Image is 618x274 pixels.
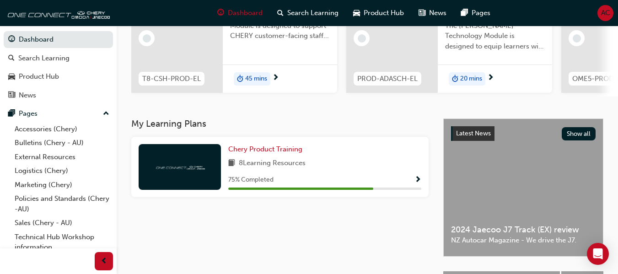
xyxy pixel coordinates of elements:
a: Chery Product Training [228,144,306,155]
span: Chery Product Training [228,145,302,153]
span: duration-icon [452,73,458,85]
span: Show Progress [414,176,421,184]
a: Product Hub [4,68,113,85]
span: news-icon [8,91,15,100]
div: Pages [19,108,38,119]
h3: My Learning Plans [131,118,429,129]
span: learningRecordVerb_NONE-icon [573,34,581,43]
a: guage-iconDashboard [210,4,270,22]
span: book-icon [228,158,235,169]
div: News [19,90,36,101]
span: up-icon [103,108,109,120]
a: Latest NewsShow all2024 Jaecoo J7 Track (EX) reviewNZ Autocar Magazine - We drive the J7. [443,118,603,257]
a: pages-iconPages [454,4,498,22]
span: learningRecordVerb_NONE-icon [358,34,366,43]
span: Pages [472,8,490,18]
a: Marketing (Chery) [11,178,113,192]
span: 2024 Jaecoo J7 Track (EX) review [451,225,596,235]
img: oneconnect [155,162,205,171]
a: News [4,87,113,104]
button: AC [597,5,613,21]
span: pages-icon [461,7,468,19]
span: The [PERSON_NAME] Technology Module is designed to equip learners with essential knowledge about ... [445,21,545,52]
a: Dashboard [4,31,113,48]
span: car-icon [353,7,360,19]
a: news-iconNews [411,4,454,22]
span: Latest News [456,129,491,137]
span: news-icon [419,7,425,19]
span: Search Learning [287,8,339,18]
span: prev-icon [101,256,107,267]
a: car-iconProduct Hub [346,4,411,22]
div: Open Intercom Messenger [587,243,609,265]
img: oneconnect [5,4,110,22]
a: Latest NewsShow all [451,126,596,141]
span: NZ Autocar Magazine - We drive the J7. [451,235,596,246]
span: guage-icon [217,7,224,19]
span: guage-icon [8,36,15,44]
a: search-iconSearch Learning [270,4,346,22]
a: Technical Hub Workshop information [11,230,113,254]
span: AC [601,8,610,18]
a: Policies and Standards (Chery -AU) [11,192,113,216]
span: News [429,8,446,18]
span: learningRecordVerb_NONE-icon [143,34,151,43]
span: Product Hub [364,8,404,18]
span: 20 mins [460,74,482,84]
div: Product Hub [19,71,59,82]
span: PROD-ADASCH-EL [357,74,418,84]
a: Search Learning [4,50,113,67]
a: Bulletins (Chery - AU) [11,136,113,150]
button: Pages [4,105,113,122]
a: Accessories (Chery) [11,122,113,136]
span: 8 Learning Resources [239,158,306,169]
span: search-icon [8,54,15,63]
span: pages-icon [8,110,15,118]
button: Show Progress [414,174,421,186]
span: 75 % Completed [228,175,274,185]
span: 45 mins [245,74,267,84]
a: Sales (Chery - AU) [11,216,113,230]
span: duration-icon [237,73,243,85]
span: next-icon [487,74,494,82]
span: T8-CSH-PROD-EL [142,74,201,84]
span: next-icon [272,74,279,82]
span: search-icon [277,7,284,19]
div: Search Learning [18,53,70,64]
span: car-icon [8,73,15,81]
a: External Resources [11,150,113,164]
button: DashboardSearch LearningProduct HubNews [4,29,113,105]
span: Dashboard [228,8,263,18]
button: Show all [562,127,596,140]
a: Logistics (Chery) [11,164,113,178]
